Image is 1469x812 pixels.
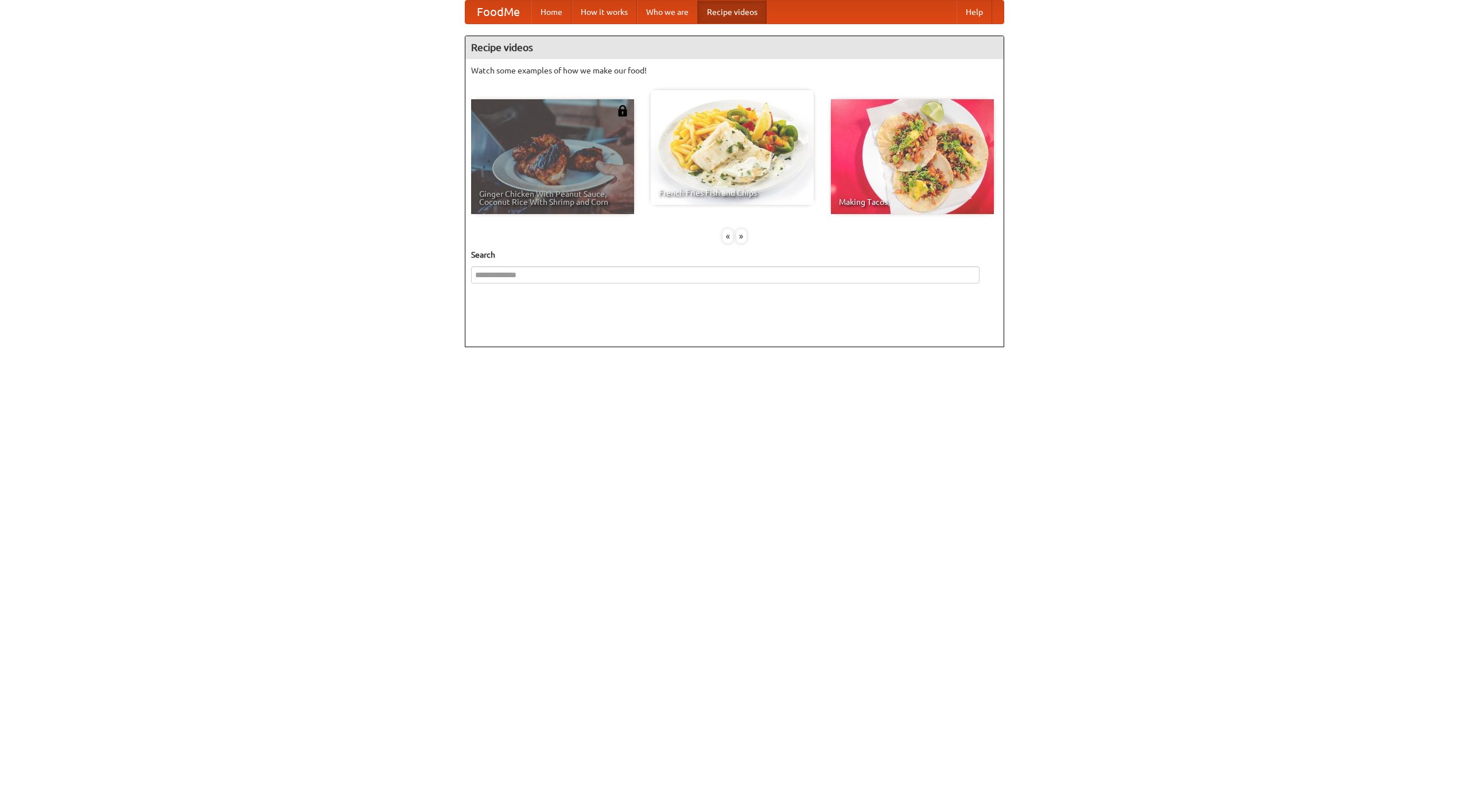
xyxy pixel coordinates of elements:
p: Watch some examples of how we make our food! [471,65,998,76]
a: Recipe videos [698,1,767,24]
span: French Fries Fish and Chips [659,189,806,197]
a: Making Tacos [831,99,994,214]
a: Home [531,1,572,24]
div: « [722,229,733,243]
img: 483408.png [617,105,628,116]
a: Help [957,1,992,24]
a: FoodMe [465,1,531,24]
div: » [736,229,747,243]
h4: Recipe videos [465,36,1004,59]
span: Making Tacos [839,198,986,206]
a: Who we are [637,1,698,24]
a: How it works [572,1,637,24]
a: French Fries Fish and Chips [651,90,814,205]
h5: Search [471,249,998,261]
